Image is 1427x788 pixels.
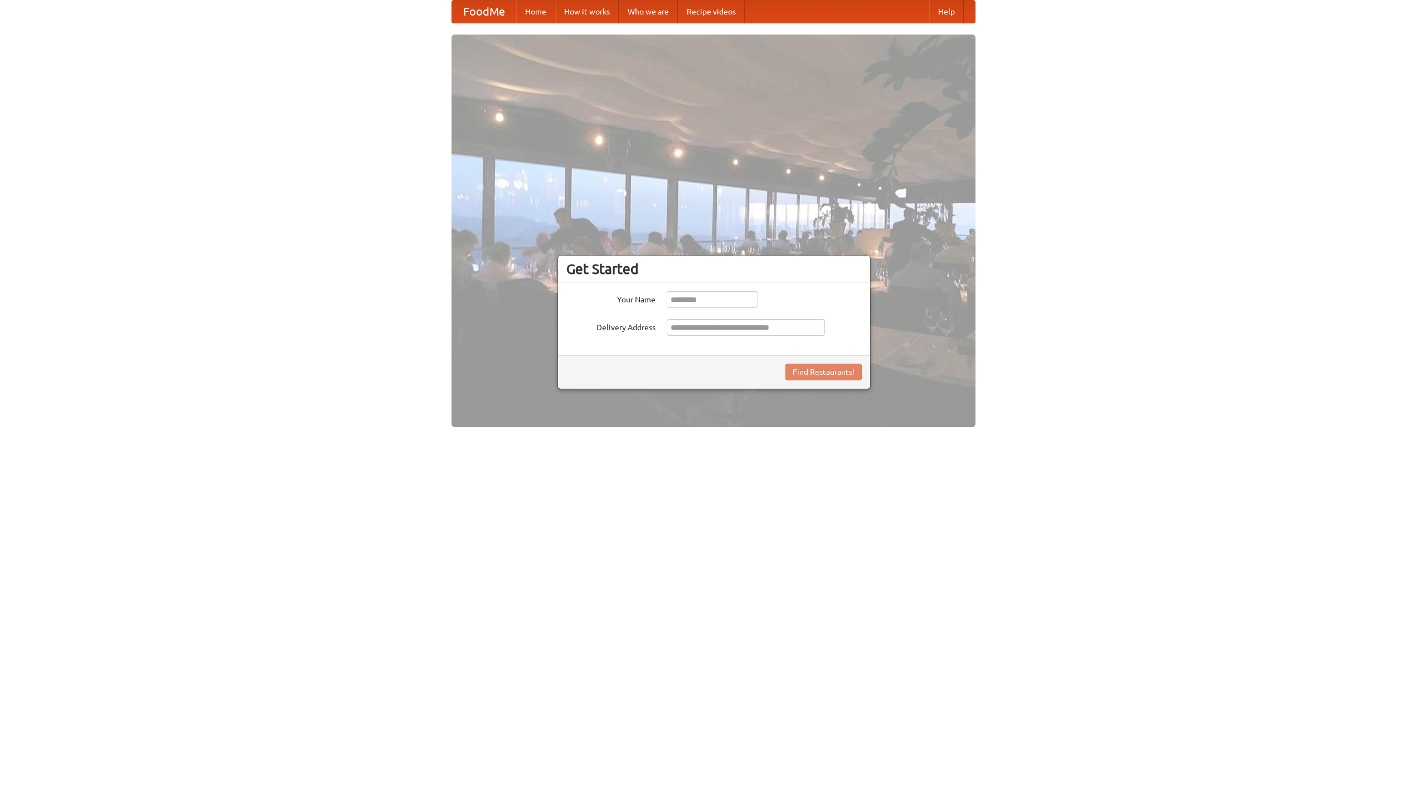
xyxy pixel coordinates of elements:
a: Recipe videos [678,1,745,23]
label: Your Name [566,291,656,305]
label: Delivery Address [566,319,656,333]
a: FoodMe [452,1,516,23]
a: How it works [555,1,619,23]
a: Help [929,1,964,23]
a: Home [516,1,555,23]
a: Who we are [619,1,678,23]
button: Find Restaurants! [785,364,862,380]
h3: Get Started [566,261,862,277]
